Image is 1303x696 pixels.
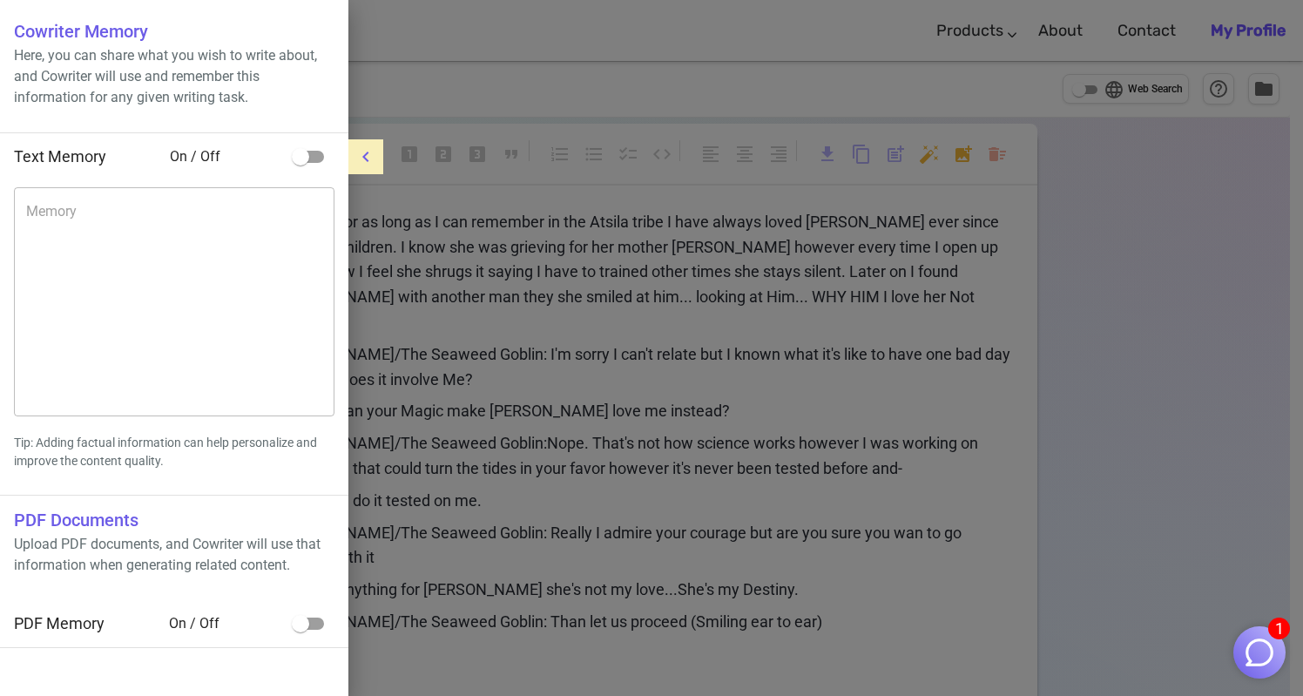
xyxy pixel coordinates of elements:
h6: PDF Documents [14,506,334,534]
span: On / Off [169,613,284,634]
p: Tip: Adding factual information can help personalize and improve the content quality. [14,434,334,470]
img: Close chat [1243,636,1276,669]
p: Here, you can share what you wish to write about, and Cowriter will use and remember this informa... [14,45,334,108]
h6: Cowriter Memory [14,17,334,45]
span: Text Memory [14,147,106,166]
span: 1 [1268,618,1290,639]
span: PDF Memory [14,614,105,632]
span: On / Off [170,146,284,167]
p: Upload PDF documents, and Cowriter will use that information when generating related content. [14,534,334,576]
button: menu [348,139,383,174]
